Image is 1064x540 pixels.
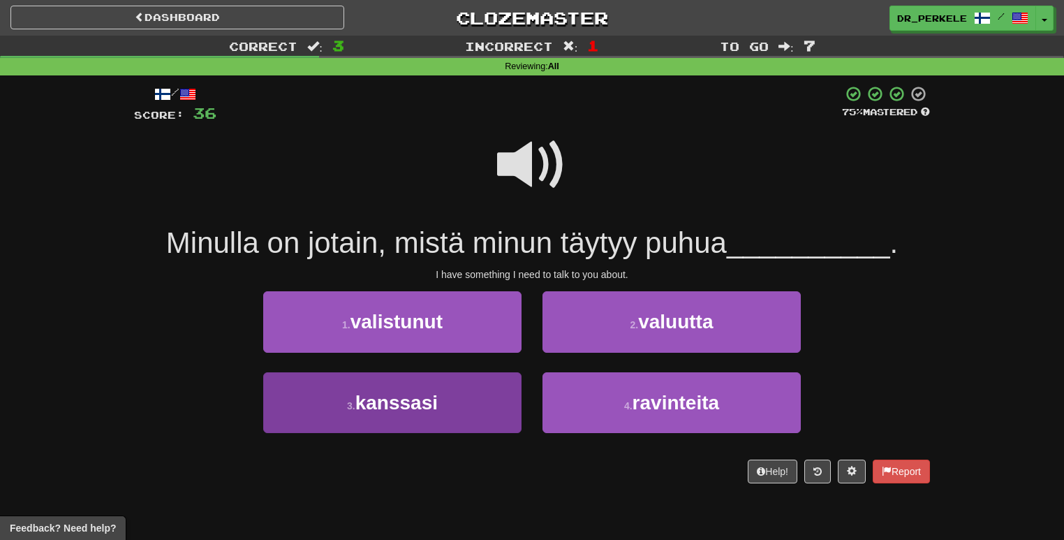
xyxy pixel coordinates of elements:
span: To go [720,39,769,53]
span: dr_perkele [897,12,967,24]
span: 7 [804,37,815,54]
span: kanssasi [355,392,438,414]
button: 2.valuutta [542,291,801,352]
small: 1 . [342,319,350,330]
span: valistunut [350,311,443,333]
button: 1.valistunut [263,291,522,352]
span: valuutta [638,311,713,333]
span: . [890,226,899,259]
span: Correct [229,39,297,53]
span: Minulla on jotain, mistä minun täytyy puhua [166,226,727,259]
button: 3.kanssasi [263,372,522,433]
a: dr_perkele / [889,6,1036,31]
div: Mastered [842,106,930,119]
a: Clozemaster [365,6,699,30]
span: : [563,41,578,52]
span: : [307,41,323,52]
button: Report [873,460,930,483]
div: I have something I need to talk to you about. [134,268,930,282]
button: Help! [748,460,797,483]
small: 4 . [624,400,633,411]
small: 2 . [630,319,638,330]
span: 3 [332,37,344,54]
span: / [998,11,1005,21]
span: 1 [587,37,599,54]
div: / [134,85,216,103]
span: Incorrect [465,39,553,53]
span: __________ [727,226,890,259]
span: Score: [134,109,184,121]
span: 75 % [842,106,863,117]
span: ravinteita [633,392,720,414]
span: : [778,41,794,52]
button: 4.ravinteita [542,372,801,433]
button: Round history (alt+y) [804,460,831,483]
small: 3 . [347,400,355,411]
strong: All [548,61,559,71]
span: 36 [193,104,216,122]
span: Open feedback widget [10,521,116,535]
a: Dashboard [10,6,344,29]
